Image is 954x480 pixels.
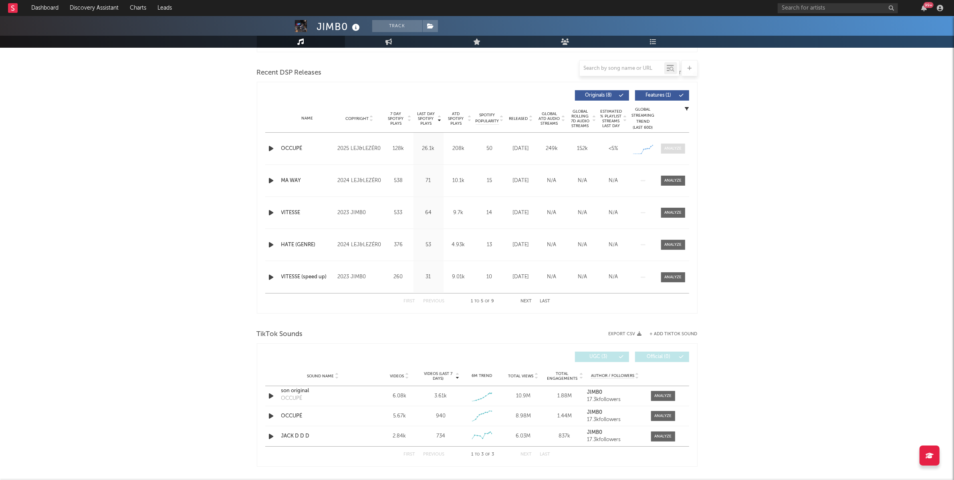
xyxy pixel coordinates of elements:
button: Previous [424,299,445,304]
div: [DATE] [508,209,534,217]
button: Last [540,299,551,304]
div: 26.1k [415,145,442,153]
div: 837k [546,432,583,440]
div: 10 [476,273,504,281]
div: N/A [600,209,627,217]
div: 2024 LEJ&LEZÉR0 [337,176,381,186]
div: 3.61k [434,392,447,400]
a: OCCUPÉ [281,412,365,420]
span: ATD Spotify Plays [446,111,467,126]
div: N/A [539,273,565,281]
button: + Add TikTok Sound [650,332,698,336]
span: Copyright [345,116,369,121]
span: Total Engagements [546,371,578,381]
div: 208k [446,145,472,153]
div: 249k [539,145,565,153]
div: 1 3 3 [461,450,505,460]
span: Originals ( 8 ) [580,93,617,98]
div: 53 [415,241,442,249]
div: N/A [569,177,596,185]
div: Name [281,115,334,122]
button: Last [540,452,551,457]
div: 4.93k [446,241,472,249]
div: 6.03M [504,432,542,440]
span: Features ( 1 ) [640,93,677,98]
div: N/A [569,241,596,249]
div: 734 [436,432,445,440]
span: of [485,453,490,456]
div: N/A [569,209,596,217]
a: JACK D D D [281,432,365,440]
div: [DATE] [508,273,534,281]
span: Global Rolling 7D Audio Streams [569,109,591,128]
button: + Add TikTok Sound [642,332,698,336]
div: 6M Trend [463,373,500,379]
button: First [404,452,415,457]
input: Search by song name or URL [580,65,664,72]
a: HATE (GENRE) [281,241,334,249]
button: UGC(3) [575,352,629,362]
div: 13 [476,241,504,249]
div: 2023 JIMB0 [337,272,381,282]
div: 260 [385,273,411,281]
span: to [475,300,480,303]
button: Export CSV [609,332,642,336]
span: Spotify Popularity [475,112,499,124]
div: 1.44M [546,412,583,420]
div: 99 + [924,2,934,8]
span: 7 Day Spotify Plays [385,111,407,126]
div: 1.88M [546,392,583,400]
input: Search for artists [778,3,898,13]
div: 538 [385,177,411,185]
a: OCCUPÉ [281,145,334,153]
div: [DATE] [508,145,534,153]
strong: JIMB0 [587,390,602,395]
div: N/A [539,209,565,217]
a: VITESSE [281,209,334,217]
a: MA WAY [281,177,334,185]
div: 14 [476,209,504,217]
button: Originals(8) [575,90,629,101]
span: Total Views [508,374,533,379]
a: VITESSE (speed up) [281,273,334,281]
button: First [404,299,415,304]
button: Features(1) [635,90,689,101]
button: Previous [424,452,445,457]
a: JIMB0 [587,390,643,395]
div: 533 [385,209,411,217]
button: 99+ [921,5,927,11]
div: 2025 LEJ&LEZÉR0 [337,144,381,154]
span: Author / Followers [591,373,634,379]
div: 9.01k [446,273,472,281]
span: to [475,453,480,456]
button: Next [521,299,532,304]
div: 2.84k [381,432,418,440]
span: Videos [390,374,404,379]
div: 6.08k [381,392,418,400]
span: TikTok Sounds [257,330,303,339]
div: 376 [385,241,411,249]
div: 17.3k followers [587,397,643,403]
div: 17.3k followers [587,437,643,443]
span: UGC ( 3 ) [580,354,617,359]
div: 10.9M [504,392,542,400]
div: 2024 LEJ&LEZÉR0 [337,240,381,250]
div: 9.7k [446,209,472,217]
strong: JIMB0 [587,430,602,435]
div: [DATE] [508,177,534,185]
div: Global Streaming Trend (Last 60D) [631,107,655,131]
div: 17.3k followers [587,417,643,423]
span: Global ATD Audio Streams [539,111,561,126]
div: 10.1k [446,177,472,185]
span: Sound Name [307,374,334,379]
div: 8.98M [504,412,542,420]
span: Estimated % Playlist Streams Last Day [600,109,622,128]
button: Track [372,20,422,32]
div: 1 5 9 [461,297,505,306]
